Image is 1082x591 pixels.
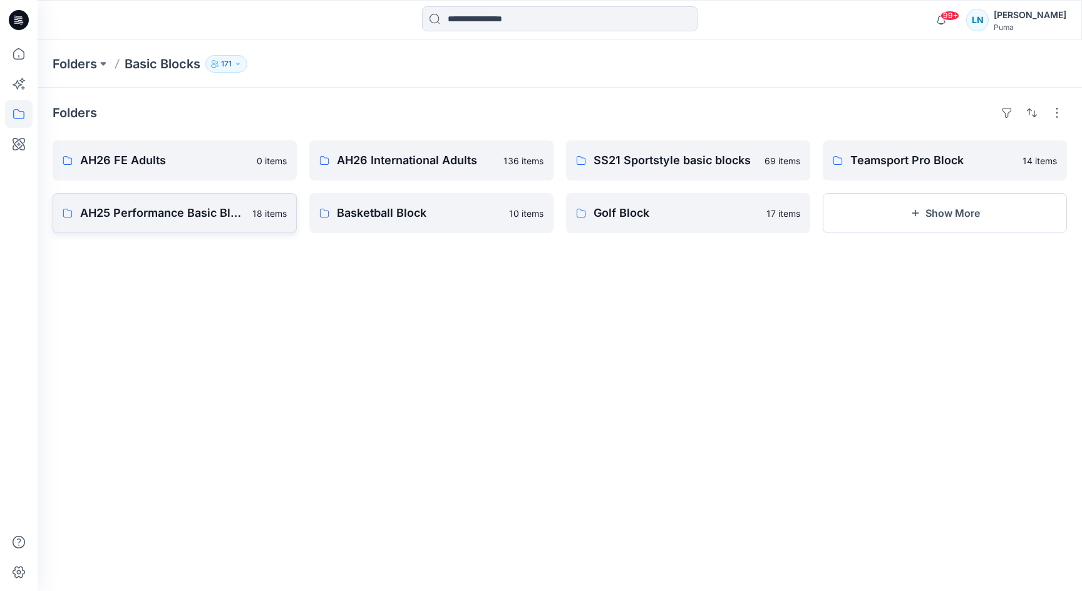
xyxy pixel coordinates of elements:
p: Basic Blocks [125,55,200,73]
p: 69 items [765,154,800,167]
p: SS21 Sportstyle basic blocks [594,152,757,169]
p: 171 [221,57,232,71]
div: LN [966,9,989,31]
a: AH25 Performance Basic Block18 items [53,193,297,233]
p: 18 items [252,207,287,220]
p: AH26 International Adults [337,152,496,169]
p: 17 items [766,207,800,220]
p: 14 items [1023,154,1057,167]
p: Teamsport Pro Block [850,152,1015,169]
a: Golf Block17 items [566,193,810,233]
a: Folders [53,55,97,73]
a: SS21 Sportstyle basic blocks69 items [566,140,810,180]
a: AH26 FE Adults0 items [53,140,297,180]
div: Puma [994,23,1066,32]
button: Show More [823,193,1067,233]
p: AH25 Performance Basic Block [80,204,245,222]
span: 99+ [940,11,959,21]
div: [PERSON_NAME] [994,8,1066,23]
p: Golf Block [594,204,759,222]
button: 171 [205,55,247,73]
h4: Folders [53,105,97,120]
p: 0 items [257,154,287,167]
a: Teamsport Pro Block14 items [823,140,1067,180]
a: AH26 International Adults136 items [309,140,554,180]
p: 136 items [503,154,544,167]
p: AH26 FE Adults [80,152,249,169]
p: Basketball Block [337,204,502,222]
a: Basketball Block10 items [309,193,554,233]
p: 10 items [509,207,544,220]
